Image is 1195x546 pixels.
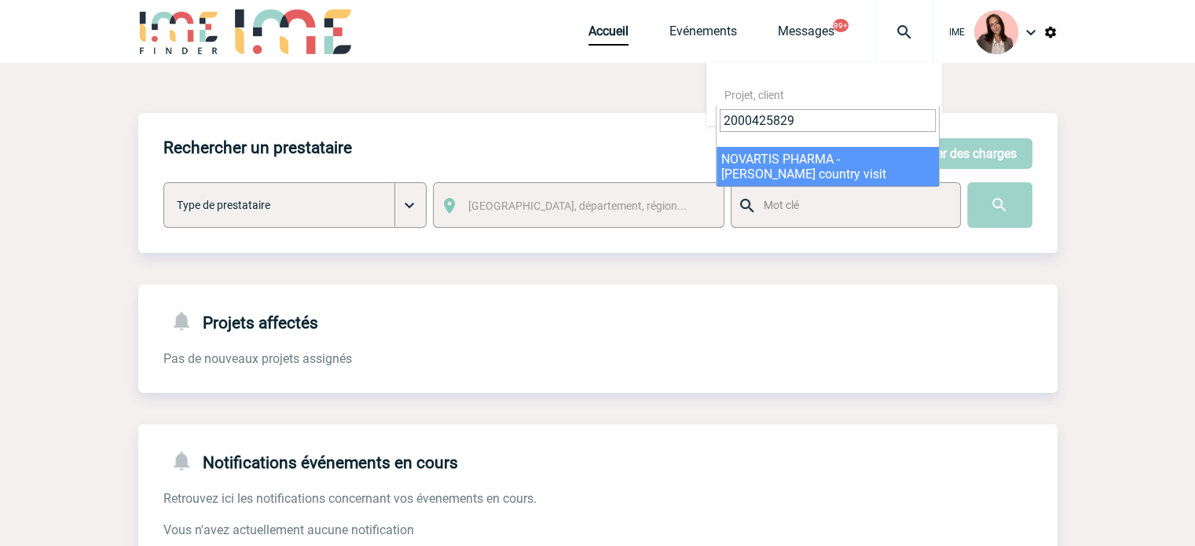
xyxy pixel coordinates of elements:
img: IME-Finder [138,9,220,54]
span: IME [949,27,965,38]
span: Retrouvez ici les notifications concernant vos évenements en cours. [163,491,537,506]
input: Mot clé [760,195,946,215]
img: 94396-3.png [974,10,1018,54]
span: [GEOGRAPHIC_DATA], département, région... [468,200,687,212]
a: Accueil [588,24,629,46]
li: NOVARTIS PHARMA - [PERSON_NAME] country visit [717,147,939,186]
img: notifications-24-px-g.png [170,449,203,472]
a: Evénements [669,24,737,46]
h4: Projets affectés [163,310,318,332]
h4: Rechercher un prestataire [163,138,352,157]
span: Projet, client [724,89,784,101]
span: Pas de nouveaux projets assignés [163,351,352,366]
input: Submit [967,182,1032,228]
span: Vous n'avez actuellement aucune notification [163,522,414,537]
h4: Notifications événements en cours [163,449,458,472]
img: notifications-24-px-g.png [170,310,203,332]
a: Messages [778,24,834,46]
button: 99+ [833,19,849,32]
